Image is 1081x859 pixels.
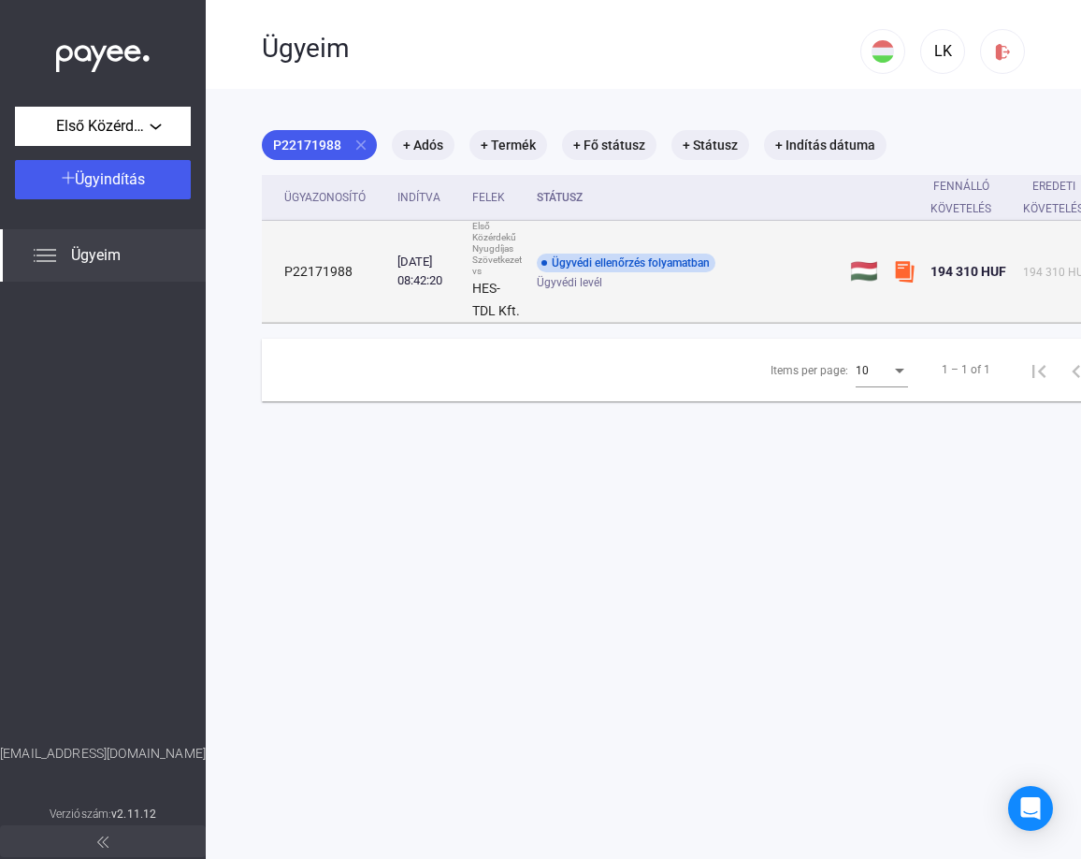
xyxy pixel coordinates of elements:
mat-chip: P22171988 [262,130,377,160]
button: First page [1020,351,1058,388]
div: Ügyazonosító [284,186,366,209]
span: Ügyindítás [75,170,145,188]
div: Ügyazonosító [284,186,382,209]
img: arrow-double-left-grey.svg [97,837,108,848]
span: 10 [856,364,869,377]
button: logout-red [980,29,1025,74]
th: Státusz [529,175,843,221]
button: LK [920,29,965,74]
img: white-payee-white-dot.svg [56,35,150,73]
button: Első Közérdekű Nyugdíjas Szövetkezet [15,107,191,146]
mat-chip: + Indítás dátuma [764,130,886,160]
mat-chip: + Termék [469,130,547,160]
button: Ügyindítás [15,160,191,199]
div: Fennálló követelés [930,175,991,220]
mat-chip: + Adós [392,130,454,160]
div: 1 – 1 of 1 [942,358,990,381]
td: 🇭🇺 [843,221,886,323]
div: LK [927,40,958,63]
div: Felek [472,186,505,209]
strong: v2.11.12 [111,808,156,821]
img: plus-white.svg [62,171,75,184]
img: list.svg [34,244,56,267]
div: Fennálló követelés [930,175,1008,220]
div: Items per page: [771,359,848,382]
strong: HES-TDL Kft. [472,281,520,318]
mat-chip: + Státusz [671,130,749,160]
td: P22171988 [262,221,390,323]
div: Ügyeim [262,33,860,65]
img: HU [872,40,894,63]
img: szamlazzhu-mini [893,260,915,283]
div: [DATE] 08:42:20 [397,253,457,290]
span: Ügyvédi levél [537,271,602,294]
div: Első Közérdekű Nyugdíjas Szövetkezet vs [472,221,522,277]
div: Indítva [397,186,457,209]
button: HU [860,29,905,74]
img: logout-red [993,42,1013,62]
span: Első Közérdekű Nyugdíjas Szövetkezet [56,115,150,138]
div: Ügyvédi ellenőrzés folyamatban [537,254,715,272]
div: Indítva [397,186,440,209]
span: Ügyeim [71,244,121,267]
mat-select: Items per page: [856,358,908,381]
div: Felek [472,186,522,209]
mat-icon: close [353,137,369,153]
mat-chip: + Fő státusz [562,130,656,160]
span: 194 310 HUF [930,264,1006,279]
div: Open Intercom Messenger [1008,786,1053,831]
